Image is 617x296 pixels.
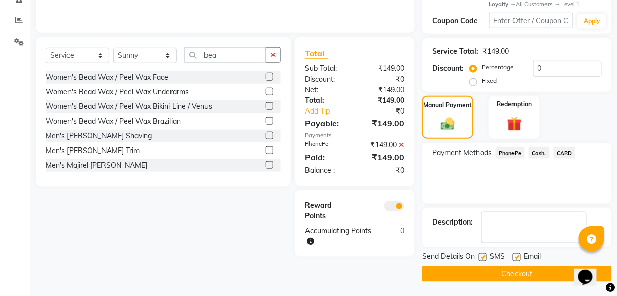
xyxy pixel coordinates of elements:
[46,145,140,156] div: Men's [PERSON_NAME] Trim
[297,74,355,85] div: Discount:
[297,151,355,163] div: Paid:
[497,100,532,109] label: Redemption
[355,151,412,163] div: ₹149.00
[355,85,412,95] div: ₹149.00
[46,87,189,97] div: Women's Bead Wax / Peel Wax Underarms
[432,16,489,26] div: Coupon Code
[432,147,492,158] span: Payment Methods
[297,63,355,74] div: Sub Total:
[355,165,412,176] div: ₹0
[422,266,612,282] button: Checkout
[422,251,475,264] span: Send Details On
[305,131,404,140] div: Payments
[297,85,355,95] div: Net:
[297,165,355,176] div: Balance :
[184,47,266,63] input: Search or Scan
[424,101,472,110] label: Manual Payment
[483,46,509,57] div: ₹149.00
[355,63,412,74] div: ₹149.00
[297,106,364,117] a: Add Tip
[482,63,514,72] label: Percentage
[432,46,478,57] div: Service Total:
[297,226,384,247] div: Accumulating Points
[46,116,181,127] div: Women's Bead Wax / Peel Wax Brazilian
[489,1,516,8] strong: Loyalty →
[355,117,412,129] div: ₹149.00
[489,13,574,28] input: Enter Offer / Coupon Code
[355,74,412,85] div: ₹0
[355,140,412,151] div: ₹149.00
[46,131,152,141] div: Men's [PERSON_NAME] Shaving
[490,251,505,264] span: SMS
[46,101,212,112] div: Women's Bead Wax / Peel Wax Bikini Line / Venus
[297,95,355,106] div: Total:
[529,147,550,159] span: Cash.
[554,147,575,159] span: CARD
[384,226,413,247] div: 0
[355,95,412,106] div: ₹149.00
[496,147,525,159] span: PhonePe
[305,48,328,59] span: Total
[46,72,168,83] div: Women's Bead Wax / Peel Wax Face
[524,251,541,264] span: Email
[297,117,355,129] div: Payable:
[297,200,355,221] div: Reward Points
[437,116,459,131] img: _cash.svg
[482,76,497,85] label: Fixed
[364,106,412,117] div: ₹0
[432,217,473,228] div: Description:
[46,160,147,171] div: Men's Majirel [PERSON_NAME]
[574,255,607,286] iframe: chat widget
[432,63,464,74] div: Discount:
[577,14,606,29] button: Apply
[503,115,526,133] img: _gift.svg
[297,140,355,151] div: PhonePe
